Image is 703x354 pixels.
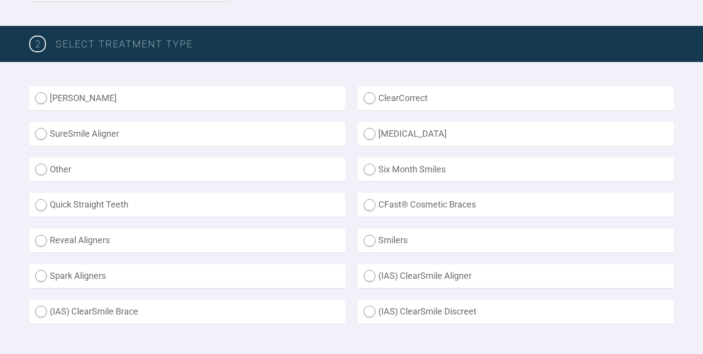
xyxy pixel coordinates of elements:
[29,86,345,110] label: [PERSON_NAME]
[29,122,345,146] label: SureSmile Aligner
[358,193,674,217] label: CFast® Cosmetic Braces
[29,36,46,52] span: 2
[358,264,674,288] label: (IAS) ClearSmile Aligner
[29,229,345,252] label: Reveal Aligners
[29,193,345,217] label: Quick Straight Teeth
[29,300,345,324] label: (IAS) ClearSmile Brace
[358,86,674,110] label: ClearCorrect
[29,264,345,288] label: Spark Aligners
[358,158,674,182] label: Six Month Smiles
[358,122,674,146] label: [MEDICAL_DATA]
[56,36,674,52] h3: SELECT TREATMENT TYPE
[358,300,674,324] label: (IAS) ClearSmile Discreet
[29,158,345,182] label: Other
[358,229,674,252] label: Smilers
